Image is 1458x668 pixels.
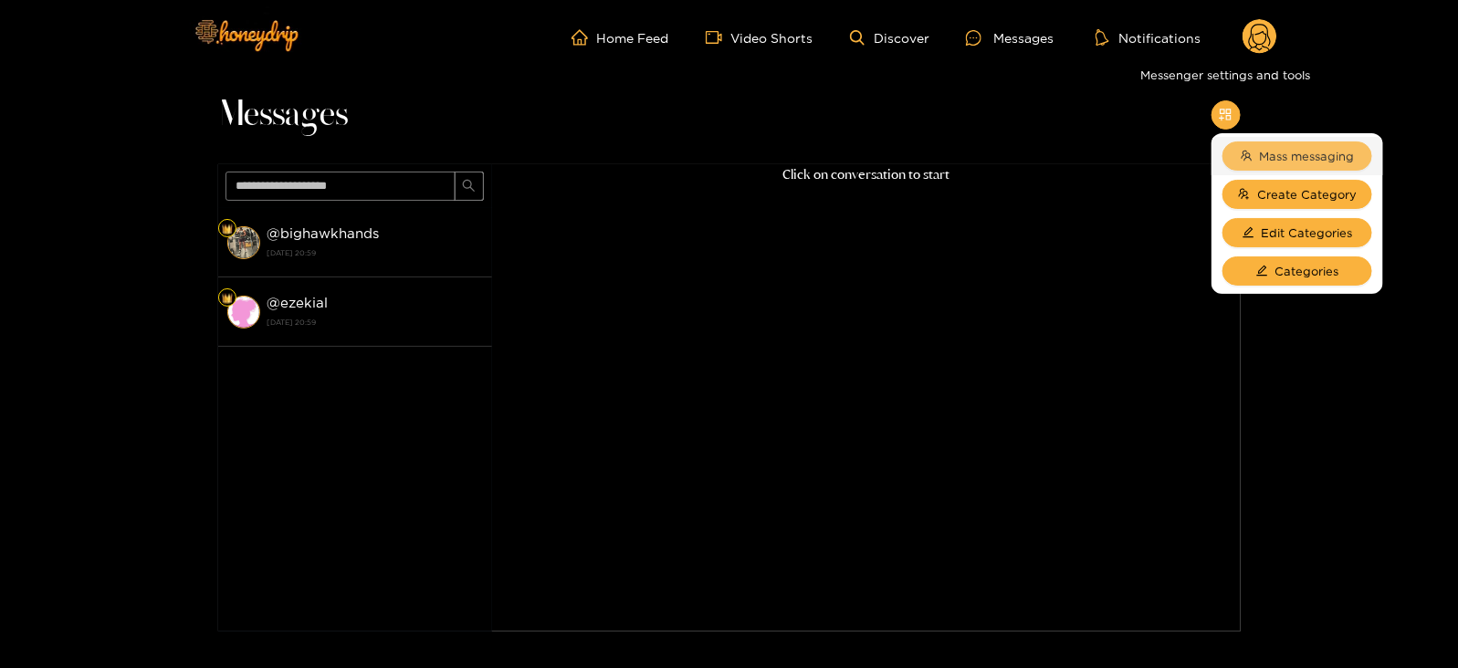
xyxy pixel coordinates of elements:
span: edit [1256,265,1268,278]
div: Messages [966,27,1054,48]
strong: @ ezekial [267,295,329,310]
img: conversation [227,296,260,329]
span: Messages [218,93,349,137]
img: conversation [227,226,260,259]
button: teamMass messaging [1222,141,1372,171]
strong: [DATE] 20:59 [267,314,483,330]
span: video-camera [706,29,731,46]
span: Categories [1275,262,1339,280]
button: editCategories [1222,256,1372,286]
div: Messenger settings and tools [1133,60,1317,89]
img: Fan Level [222,293,233,304]
span: appstore-add [1219,108,1232,123]
img: Fan Level [222,224,233,235]
span: usergroup-add [1238,188,1250,202]
span: edit [1243,226,1254,240]
span: Mass messaging [1260,147,1355,165]
span: team [1241,150,1253,163]
button: editEdit Categories [1222,218,1372,247]
button: appstore-add [1212,100,1241,130]
strong: [DATE] 20:59 [267,245,483,261]
p: Click on conversation to start [492,164,1241,185]
span: Create Category [1257,185,1357,204]
span: search [462,179,476,194]
strong: @ bighawkhands [267,225,380,241]
a: Discover [850,30,929,46]
button: search [455,172,484,201]
a: Video Shorts [706,29,813,46]
span: Edit Categories [1262,224,1353,242]
button: Notifications [1090,28,1206,47]
a: Home Feed [572,29,669,46]
button: usergroup-addCreate Category [1222,180,1372,209]
span: home [572,29,597,46]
